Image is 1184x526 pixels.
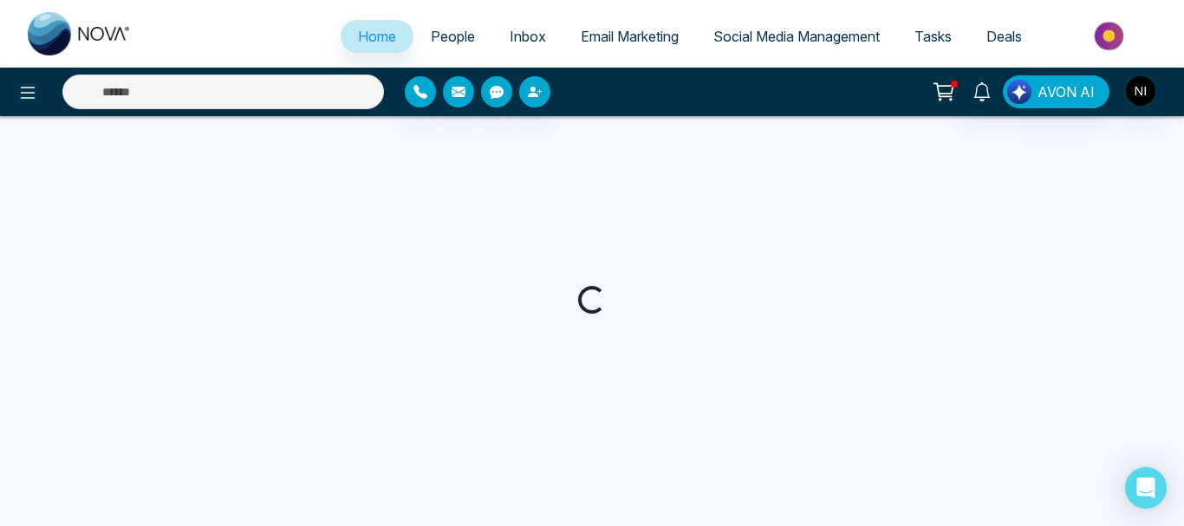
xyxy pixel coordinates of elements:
div: Open Intercom Messenger [1125,467,1167,509]
span: Email Marketing [581,28,679,45]
img: Market-place.gif [1048,16,1174,55]
a: Tasks [897,20,969,53]
button: AVON AI [1003,75,1109,108]
span: Home [358,28,396,45]
span: Tasks [914,28,952,45]
a: Social Media Management [696,20,897,53]
span: Inbox [510,28,546,45]
a: Inbox [492,20,563,53]
img: Lead Flow [1007,80,1031,104]
a: Email Marketing [563,20,696,53]
img: Nova CRM Logo [28,12,132,55]
img: User Avatar [1126,76,1155,106]
span: AVON AI [1038,81,1095,102]
a: People [413,20,492,53]
span: Deals [986,28,1022,45]
a: Home [341,20,413,53]
span: People [431,28,475,45]
a: Deals [969,20,1039,53]
span: Social Media Management [713,28,880,45]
